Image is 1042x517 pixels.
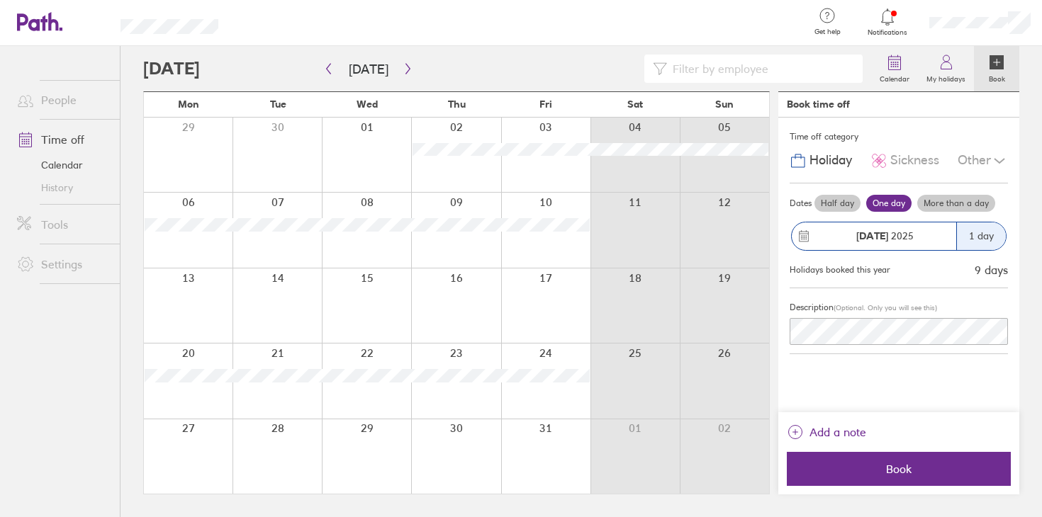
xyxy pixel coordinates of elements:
[790,302,834,312] span: Description
[790,265,890,275] div: Holidays booked this year
[980,71,1014,84] label: Book
[6,125,120,154] a: Time off
[856,229,888,242] strong: [DATE]
[918,46,974,91] a: My holidays
[787,452,1011,486] button: Book
[790,198,812,208] span: Dates
[357,98,378,110] span: Wed
[787,421,866,443] button: Add a note
[715,98,734,110] span: Sun
[871,46,918,91] a: Calendar
[790,126,1008,147] div: Time off category
[856,230,914,242] span: 2025
[6,86,120,114] a: People
[6,154,120,176] a: Calendar
[178,98,199,110] span: Mon
[790,215,1008,258] button: [DATE] 20251 day
[866,195,912,212] label: One day
[975,263,1008,276] div: 9 days
[270,98,286,110] span: Tue
[797,462,1001,475] span: Book
[6,210,120,239] a: Tools
[787,98,850,110] div: Book time off
[956,222,1006,250] div: 1 day
[337,57,400,81] button: [DATE]
[809,153,852,168] span: Holiday
[865,28,911,37] span: Notifications
[6,250,120,278] a: Settings
[667,55,854,82] input: Filter by employee
[834,303,937,312] span: (Optional. Only you will see this)
[814,195,861,212] label: Half day
[958,147,1008,174] div: Other
[918,71,974,84] label: My holidays
[865,7,911,37] a: Notifications
[805,28,851,36] span: Get help
[539,98,552,110] span: Fri
[6,176,120,199] a: History
[448,98,466,110] span: Thu
[871,71,918,84] label: Calendar
[917,195,995,212] label: More than a day
[974,46,1019,91] a: Book
[627,98,643,110] span: Sat
[890,153,939,168] span: Sickness
[809,421,866,443] span: Add a note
